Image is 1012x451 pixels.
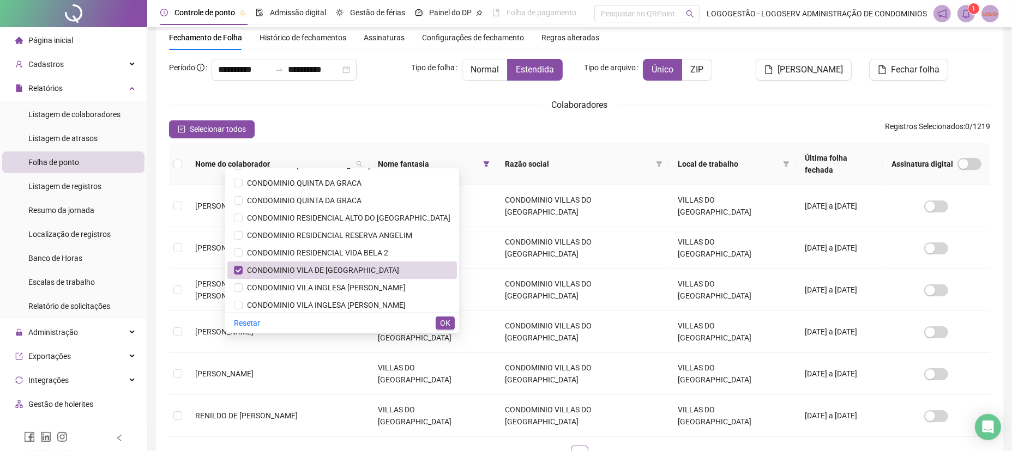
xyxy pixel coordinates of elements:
span: Folha de pagamento [507,8,576,17]
td: [DATE] a [DATE] [796,185,883,227]
span: : 0 / 1219 [885,120,990,138]
span: Único [652,64,673,75]
td: [DATE] a [DATE] [796,395,883,437]
span: Relatórios [28,84,63,93]
button: Fechar folha [869,59,948,81]
span: Resetar [234,317,260,329]
span: CONDOMINIO RESIDENCIAL RESERVA ANGELIM [243,231,412,240]
td: [DATE] a [DATE] [796,269,883,311]
span: left [116,434,123,442]
td: CONDOMINIO VILLAS DO [GEOGRAPHIC_DATA] [496,311,669,353]
span: Nome fantasia [378,158,479,170]
span: search [356,161,363,167]
span: Admissão digital [270,8,326,17]
span: Histórico de fechamentos [260,33,346,42]
span: file [15,84,23,92]
span: RENILDO DE [PERSON_NAME] [195,411,298,420]
span: filter [781,156,792,172]
span: Listagem de colaboradores [28,110,121,119]
td: [DATE] a [DATE] [796,353,883,395]
span: Painel do DP [429,8,472,17]
span: sun [336,9,344,16]
span: bell [961,9,971,19]
span: Local de trabalho [678,158,779,170]
button: Resetar [230,316,264,330]
img: 2423 [982,5,998,22]
span: to [275,65,284,74]
span: Gestão de férias [350,8,405,17]
td: VILLAS DO [GEOGRAPHIC_DATA] [669,353,796,395]
span: search [354,156,365,172]
td: CONDOMINIO VILLAS DO [GEOGRAPHIC_DATA] [496,227,669,269]
span: check-square [178,125,185,133]
span: user-add [15,60,23,68]
td: VILLAS DO [GEOGRAPHIC_DATA] [669,185,796,227]
span: lock [15,328,23,336]
span: Normal [471,64,499,75]
td: [DATE] a [DATE] [796,311,883,353]
td: VILLAS DO [GEOGRAPHIC_DATA] [669,227,796,269]
span: file [878,65,887,74]
span: CONDOMINIO VILA INGLESA [PERSON_NAME] [243,301,406,309]
td: VILLAS DO [GEOGRAPHIC_DATA] [669,269,796,311]
span: pushpin [476,10,483,16]
span: notification [937,9,947,19]
span: Selecionar todos [190,123,246,135]
span: ZIP [690,64,703,75]
button: [PERSON_NAME] [756,59,852,81]
span: Escalas de trabalho [28,278,95,287]
td: CONDOMINIO VILLAS DO [GEOGRAPHIC_DATA] [496,395,669,437]
div: Open Intercom Messenger [975,414,1001,440]
span: Razão social [505,158,652,170]
span: Estendida [516,64,554,75]
span: CONDOMINIO VILA INGLESA [PERSON_NAME] [243,283,406,292]
span: [PERSON_NAME] CONCEICAO DE [PERSON_NAME] [195,279,309,300]
td: [DATE] a [DATE] [796,227,883,269]
span: filter [783,161,790,167]
td: CONDOMINIO VILLAS DO [GEOGRAPHIC_DATA] [496,185,669,227]
span: Tipo de arquivo [584,62,636,74]
span: filter [481,156,492,172]
span: OK [440,317,450,329]
span: linkedin [40,431,51,442]
span: Configurações de fechamento [422,34,524,41]
span: Folha de ponto [28,158,79,167]
span: filter [656,161,662,167]
span: Assinaturas [364,34,405,41]
span: [PERSON_NAME] [195,369,254,378]
span: Gestão de holerites [28,400,93,409]
span: [PERSON_NAME] [195,202,254,210]
span: CONDOMINIO RESIDENCIAL ALTO DO [GEOGRAPHIC_DATA] [243,214,450,222]
span: Listagem de registros [28,182,101,191]
span: swap-right [275,65,284,74]
span: CONDOMINIO RESIDENCIAL VIDA BELA 2 [243,248,388,257]
span: Controle de ponto [174,8,235,17]
span: filter [483,161,490,167]
span: Acesso à API [28,424,73,432]
span: book [492,9,500,16]
span: Listagem de atrasos [28,134,98,143]
td: CONDOMINIO VILLAS DO [GEOGRAPHIC_DATA] [496,269,669,311]
span: apartment [15,400,23,408]
span: LOGOGESTÃO - LOGOSERV ADMINISTRAÇÃO DE CONDOMINIOS [707,8,927,20]
span: facebook [24,431,35,442]
span: 1 [972,5,976,13]
span: Banco de Horas [28,254,82,263]
span: Regras alteradas [541,34,599,41]
span: [PERSON_NAME] [195,243,254,252]
span: filter [654,156,665,172]
span: home [15,36,23,44]
button: Selecionar todos [169,120,255,138]
span: Cadastros [28,60,64,69]
span: Fechamento de Folha [169,33,242,42]
span: sync [15,376,23,384]
span: CONDOMINIO QUINTA DA GRACA [243,179,362,187]
button: OK [436,316,455,330]
span: file [764,65,773,74]
span: Período [169,63,195,72]
span: file-done [256,9,263,16]
span: Resumo da jornada [28,206,94,215]
span: Administração [28,328,78,337]
span: search [686,10,694,18]
span: pushpin [239,10,246,16]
